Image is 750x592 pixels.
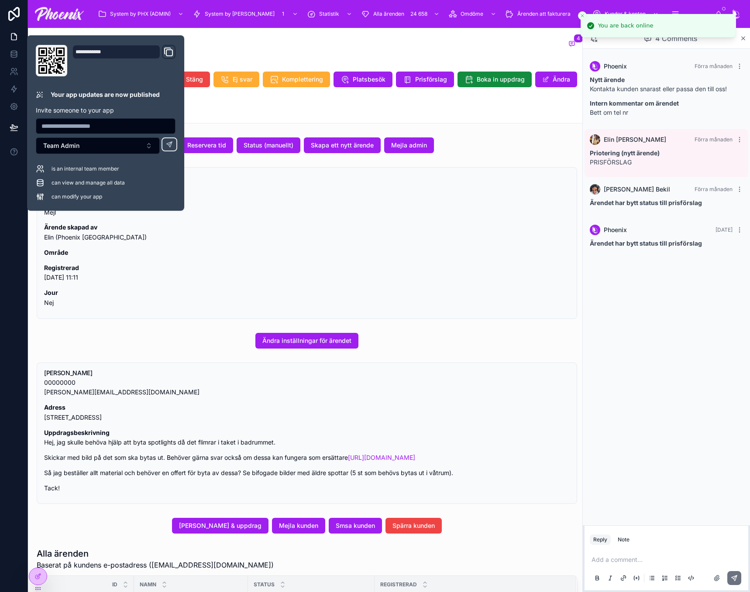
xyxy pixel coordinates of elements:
[336,521,375,530] span: Smsa kunden
[604,135,666,144] span: Elin [PERSON_NAME]
[43,141,79,150] span: Team Admin
[278,9,289,19] div: 1
[695,136,733,143] span: Förra månaden
[578,11,587,20] button: Close toast
[348,454,415,461] a: [URL][DOMAIN_NAME]
[590,99,743,117] p: Bett om tel nr
[37,548,274,560] h1: Alla ärenden
[262,336,351,345] span: Ändra inställningar för ärendet
[167,72,210,87] button: Stäng
[567,39,577,50] button: 4
[415,75,447,84] span: Prisförslag
[44,378,570,493] div: 00000000 fredrik.jonshult@gmail.com **Adress** Rehnsgatan 12A, 113 57 Stockholm **Uppdragsbeskriv...
[329,518,382,534] button: Smsa kunden
[604,185,670,194] span: [PERSON_NAME] Bekil
[187,141,226,150] span: Reservera tid
[655,33,697,44] span: 4 Comments
[311,141,374,150] span: Skapa ett nytt ärende
[695,186,733,192] span: Förra månaden
[112,581,117,588] span: Id
[44,404,65,411] strong: Adress
[36,137,160,154] button: Select Button
[140,581,156,588] span: NAMN
[237,137,300,153] button: Status (manuellt)
[590,534,611,545] button: Reply
[598,21,653,30] div: You are back online
[590,199,702,206] strong: Ärendet har bytt status till prisförslag
[604,62,627,71] span: Phoenix
[44,249,68,256] strong: Område
[44,429,110,436] strong: Uppdragsbeskrivning
[95,6,188,22] a: System by PHX (ADMIN)
[408,9,430,19] div: 24 658
[244,141,293,150] span: Status (manuellt)
[535,72,577,87] button: Ändra
[590,149,660,157] strong: Priotering (nytt ärende)
[384,137,434,153] button: Mejla admin
[590,240,702,247] strong: Ärendet har bytt status till prisförslag
[461,10,483,17] span: Omdöme
[279,521,318,530] span: Mejla kunden
[91,4,715,24] div: scrollable content
[37,560,274,570] span: Baserat på kundens e-postadress ([EMAIL_ADDRESS][DOMAIN_NAME])
[52,165,119,172] span: is an internal team member
[205,10,275,17] span: System by [PERSON_NAME]
[373,10,404,17] span: Alla ärenden
[51,90,160,99] p: Your app updates are now published
[304,137,381,153] button: Skapa ett nytt ärende
[618,536,630,543] div: Note
[35,7,84,21] img: App logo
[36,106,175,115] p: Invite someone to your app
[304,6,357,22] a: Statistik
[172,518,268,534] button: [PERSON_NAME] & uppdrag
[254,581,275,588] span: Status
[44,264,79,271] strong: Registrerad
[44,403,570,423] p: [STREET_ADDRESS]
[263,72,330,87] button: Komplettering
[186,75,203,84] span: Stäng
[358,6,444,22] a: Alla ärenden24 658
[44,223,97,231] strong: Ärende skapad av
[590,148,743,167] p: PRISFÖRSLAG
[334,72,392,87] button: Platsbesök
[44,370,570,376] h5: Carl-Fredrik Jonshult
[614,534,633,545] button: Note
[716,226,733,233] span: [DATE]
[380,581,417,588] span: Registrerad
[458,72,532,87] button: Boka in uppdrag
[590,76,625,83] strong: Nytt ärende
[44,289,58,296] strong: Jour
[190,6,303,22] a: System by [PERSON_NAME]1
[180,137,233,153] button: Reservera tid
[44,453,570,463] p: Skickar med bild på det som ska bytas ut. Behöver gärna svar också om dessa kan fungera som ersät...
[590,99,679,107] strong: Intern kommentar om ärendet
[44,483,570,493] p: Tack!
[391,141,427,150] span: Mejla admin
[44,175,570,181] h5: Vasastan Elektriker (vasastanelektriker.se)
[52,193,102,200] span: can modify your app
[272,518,325,534] button: Mejla kunden
[392,521,435,530] span: Spärra kunden
[477,75,525,84] span: Boka in uppdrag
[396,72,454,87] button: Prisförslag
[233,75,252,84] span: Ej svar
[574,34,583,43] span: 4
[37,35,108,42] a: Back to Phoenix Elteknik
[590,6,663,22] a: Kunder & konton
[255,333,358,349] button: Ändra inställningar för ärendet
[44,222,570,243] p: Elin (Phoenix [GEOGRAPHIC_DATA])
[446,6,501,22] a: Omdöme
[502,6,588,22] a: Ärenden att fakturera
[44,198,570,218] p: Mejl
[319,10,339,17] span: Statistik
[385,518,442,534] button: Spärra kunden
[213,72,259,87] button: Ej svar
[353,75,385,84] span: Platsbesök
[44,288,570,308] p: Nej
[44,263,570,283] p: [DATE] 11:11
[517,10,571,17] span: Ärenden att fakturera
[72,45,175,76] div: Domain and Custom Link
[52,179,125,186] span: can view and manage all data
[44,468,570,478] p: Så jag beställer allt material och behöver en offert för byta av dessa? Se bifogade bilder med äl...
[695,63,733,69] span: Förra månaden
